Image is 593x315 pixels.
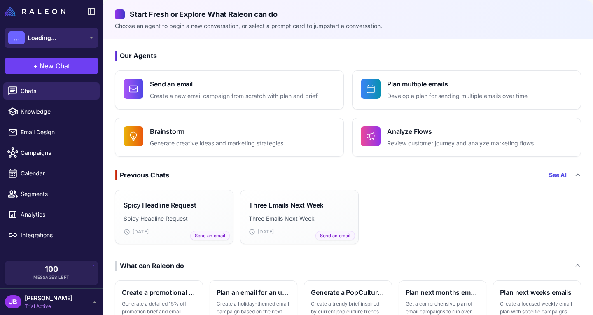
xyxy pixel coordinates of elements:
a: Chats [3,82,100,100]
a: Analytics [3,206,100,223]
img: Raleon Logo [5,7,65,16]
a: Campaigns [3,144,100,161]
div: JB [5,295,21,308]
a: Calendar [3,165,100,182]
h3: Create a promotional brief and email [122,287,196,297]
h3: Plan an email for an upcoming holiday [217,287,291,297]
span: [PERSON_NAME] [25,294,72,303]
p: Spicy Headline Request [124,214,225,223]
span: Send an email [190,231,230,240]
span: Knowledge [21,107,93,116]
div: ... [8,31,25,44]
button: BrainstormGenerate creative ideas and marketing strategies [115,118,344,157]
button: Plan multiple emailsDevelop a plan for sending multiple emails over time [352,70,581,110]
span: Chats [21,86,93,96]
span: + [33,61,38,71]
p: Develop a plan for sending multiple emails over time [387,91,528,101]
h2: Start Fresh or Explore What Raleon can do [115,9,581,20]
h3: Our Agents [115,51,581,61]
button: Send an emailCreate a new email campaign from scratch with plan and brief [115,70,344,110]
button: ...Loading... [5,28,98,48]
div: Previous Chats [115,170,169,180]
div: [DATE] [124,228,225,236]
span: New Chat [40,61,70,71]
a: Raleon Logo [5,7,69,16]
p: Choose an agent to begin a new conversation, or select a prompt card to jumpstart a conversation. [115,21,581,30]
h3: Spicy Headline Request [124,200,196,210]
span: Send an email [315,231,355,240]
span: Campaigns [21,148,93,157]
h4: Send an email [150,79,318,89]
p: Create a new email campaign from scratch with plan and brief [150,91,318,101]
button: Analyze FlowsReview customer journey and analyze marketing flows [352,118,581,157]
h4: Analyze Flows [387,126,534,136]
span: Analytics [21,210,93,219]
span: Integrations [21,231,93,240]
a: See All [549,170,568,180]
span: 100 [45,266,58,273]
span: Email Design [21,128,93,137]
span: Trial Active [25,303,72,310]
p: Three Emails Next Week [249,214,350,223]
a: Integrations [3,226,100,244]
h3: Three Emails Next Week [249,200,323,210]
p: Review customer journey and analyze marketing flows [387,139,534,148]
h3: Generate a PopCulture themed brief [311,287,385,297]
a: Email Design [3,124,100,141]
div: What can Raleon do [115,261,184,271]
h4: Plan multiple emails [387,79,528,89]
a: Segments [3,185,100,203]
h3: Plan next months emails [406,287,480,297]
span: Messages Left [33,274,70,280]
div: [DATE] [249,228,350,236]
a: Knowledge [3,103,100,120]
span: Segments [21,189,93,198]
span: Calendar [21,169,93,178]
h4: Brainstorm [150,126,283,136]
span: Loading... [28,33,56,42]
button: +New Chat [5,58,98,74]
h3: Plan next weeks emails [500,287,574,297]
p: Generate creative ideas and marketing strategies [150,139,283,148]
